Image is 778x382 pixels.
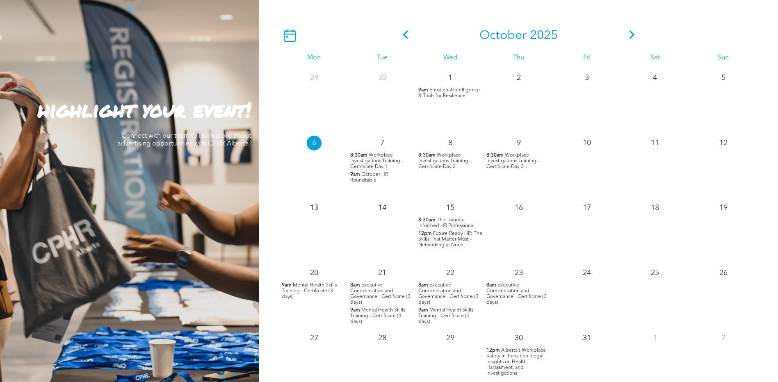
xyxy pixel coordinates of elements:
span: The Trauma-Informed HR Professional [418,218,475,228]
p: 9 [511,136,526,150]
span: 8am [486,282,496,288]
p: 4 [648,70,662,85]
p: 14 [375,200,390,215]
span: 8:30am [418,217,436,223]
div: Wed [416,54,484,62]
p: 20 [307,266,322,280]
span: Mental Health Skills Training - Certificate (3 days) [418,308,473,324]
p: 12 [716,136,731,150]
div: Tue [348,54,416,62]
p: 6 [307,136,322,150]
p: 31 [580,331,594,346]
span: Workplace Investigations Training - Certificate Day 3 [486,153,539,169]
p: 13 [307,200,322,215]
div: Sat [621,54,689,62]
p: 18 [648,200,662,215]
p: 17 [580,200,594,215]
span: 2025 [530,30,558,42]
p: 28 [375,331,390,346]
span: Executive Compensation and Governance - Certificate (3 days) [418,283,479,305]
span: Alberta’s Workplace Safety in Transition: Legal Insights on Health, Harassment, and Investigations [486,348,546,376]
p: 26 [716,266,731,280]
p: 1 [648,331,662,346]
span: 12pm [486,348,500,353]
span: Executive Compensation and Governance - Certificate (3 days) [486,283,547,305]
span: 9am [418,87,428,93]
span: Emotional Intelligence & Tools for Resilience [418,88,480,98]
p: 29 [307,70,322,85]
p: 22 [443,266,458,280]
span: 12pm [418,231,432,236]
p: 27 [307,331,322,346]
span: 9am [282,282,292,288]
span: 8:30am [350,152,367,158]
p: 2 [511,70,526,85]
p: 8 [443,136,458,150]
p: 25 [648,266,662,280]
p: 30 [511,331,526,346]
span: Mental Health Skills Training - Certificate (3 days) [350,308,405,324]
p: 7 [375,136,390,150]
p: 11 [648,136,662,150]
p: 23 [511,266,526,280]
p: 5 [716,70,731,85]
p: 15 [443,200,458,215]
span: 9am [350,172,360,177]
span: 8am [350,282,360,288]
span: October HR Roundtable [350,172,388,183]
p: 21 [375,266,390,280]
p: 19 [716,200,731,215]
span: 9am [350,307,360,313]
span: Workplace Investigations Training - Certificate Day 2 [418,153,471,169]
p: 1 [443,70,458,85]
span: Mental Health Skills Training - Certificate (3 days) [282,283,337,299]
p: 10 [580,136,594,150]
span: 8:30am [486,152,504,158]
span: Executive Compensation and Governance - Certificate (3 days) [350,283,411,305]
p: 29 [443,331,458,346]
strong: highlight your event! [38,95,251,124]
span: 9am [418,307,428,313]
div: Thu [484,54,552,62]
span: Connect with our team to learn more about advertising opportunities with CPHR Alberta! [117,133,251,147]
p: 16 [511,200,526,215]
span: 8:30am [418,152,436,158]
p: 30 [375,70,390,85]
div: Mon [280,54,348,62]
p: 2 [716,331,731,346]
span: Future-Ready HR: The Skills That Matter Most - Networking at Noon [418,231,482,248]
div: Sun [689,54,757,62]
p: 3 [580,70,594,85]
div: Fri [553,54,621,62]
p: 24 [580,266,594,280]
span: October [479,30,527,42]
span: 8am [418,282,428,288]
span: Workplace Investigations Training - Certificate Day 1 [350,153,403,169]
